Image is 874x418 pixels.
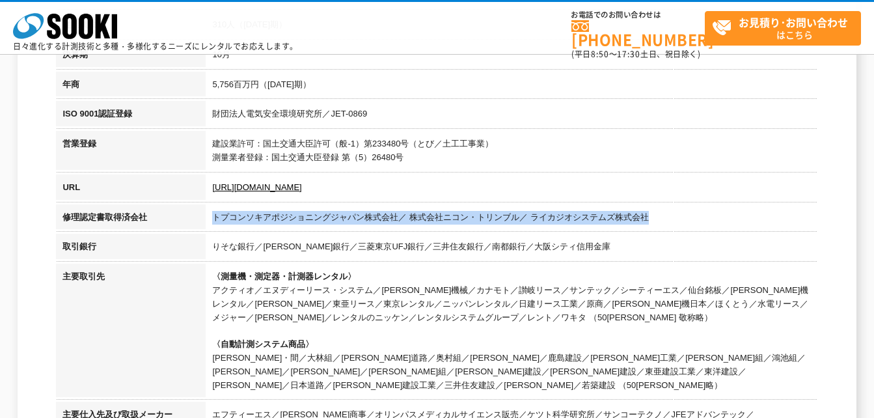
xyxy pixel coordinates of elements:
span: 〈測量機・測定器・計測器レンタル〉 [212,272,356,281]
span: お電話でのお問い合わせは [571,11,705,19]
span: 8:50 [591,48,609,60]
th: 修理認定書取得済会社 [56,204,206,234]
a: [URL][DOMAIN_NAME] [212,182,301,192]
p: 日々進化する計測技術と多種・多様化するニーズにレンタルでお応えします。 [13,42,298,50]
strong: お見積り･お問い合わせ [739,14,848,30]
th: 営業登録 [56,131,206,174]
td: りそな銀行／[PERSON_NAME]銀行／三菱東京UFJ銀行／三井住友銀行／南都銀行／大阪シティ信用金庫 [206,234,817,264]
th: 主要取引先 [56,264,206,402]
th: ISO 9001認証登録 [56,101,206,131]
span: 〈自動計測システム商品〉 [212,339,314,349]
td: 建設業許可：国土交通大臣許可（般-1）第233480号（とび／土工工事業） 測量業者登録：国土交通大臣登録 第（5）26480号 [206,131,817,174]
td: トプコンソキアポジショニングジャパン株式会社／ 株式会社ニコン・トリンブル／ ライカジオシステムズ株式会社 [206,204,817,234]
span: (平日 ～ 土日、祝日除く) [571,48,700,60]
span: 17:30 [617,48,640,60]
th: 取引銀行 [56,234,206,264]
td: アクティオ／エヌディーリース・システム／[PERSON_NAME]機械／カナモト／讃岐リース／サンテック／シーティーエス／仙台銘板／[PERSON_NAME]機レンタル／[PERSON_NAME... [206,264,817,402]
td: 5,756百万円（[DATE]期） [206,72,817,102]
td: 財団法人電気安全環境研究所／JET-0869 [206,101,817,131]
a: [PHONE_NUMBER] [571,20,705,47]
a: お見積り･お問い合わせはこちら [705,11,861,46]
th: 年商 [56,72,206,102]
span: はこちら [712,12,860,44]
th: URL [56,174,206,204]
